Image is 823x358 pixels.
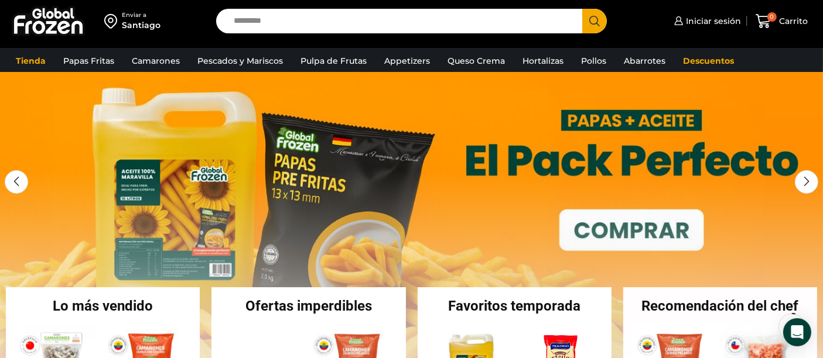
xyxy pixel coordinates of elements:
div: Open Intercom Messenger [783,318,811,346]
h2: Favoritos temporada [418,299,612,313]
span: Iniciar sesión [683,15,741,27]
h2: Recomendación del chef [623,299,817,313]
a: Camarones [126,50,186,72]
a: Pollos [575,50,612,72]
a: Pulpa de Frutas [295,50,373,72]
a: Tienda [10,50,52,72]
span: Carrito [777,15,808,27]
a: Hortalizas [517,50,569,72]
h2: Lo más vendido [6,299,200,313]
button: Search button [582,9,607,33]
h2: Ofertas imperdibles [211,299,405,313]
div: Next slide [795,170,818,194]
span: 0 [767,12,777,22]
a: Appetizers [378,50,436,72]
a: Descuentos [677,50,740,72]
a: 0 Carrito [753,8,811,35]
a: Iniciar sesión [671,9,741,33]
div: Previous slide [5,170,28,194]
div: Enviar a [122,11,160,19]
a: Papas Fritas [57,50,120,72]
div: Santiago [122,19,160,31]
a: Abarrotes [618,50,671,72]
a: Pescados y Mariscos [192,50,289,72]
img: address-field-icon.svg [104,11,122,31]
a: Queso Crema [442,50,511,72]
